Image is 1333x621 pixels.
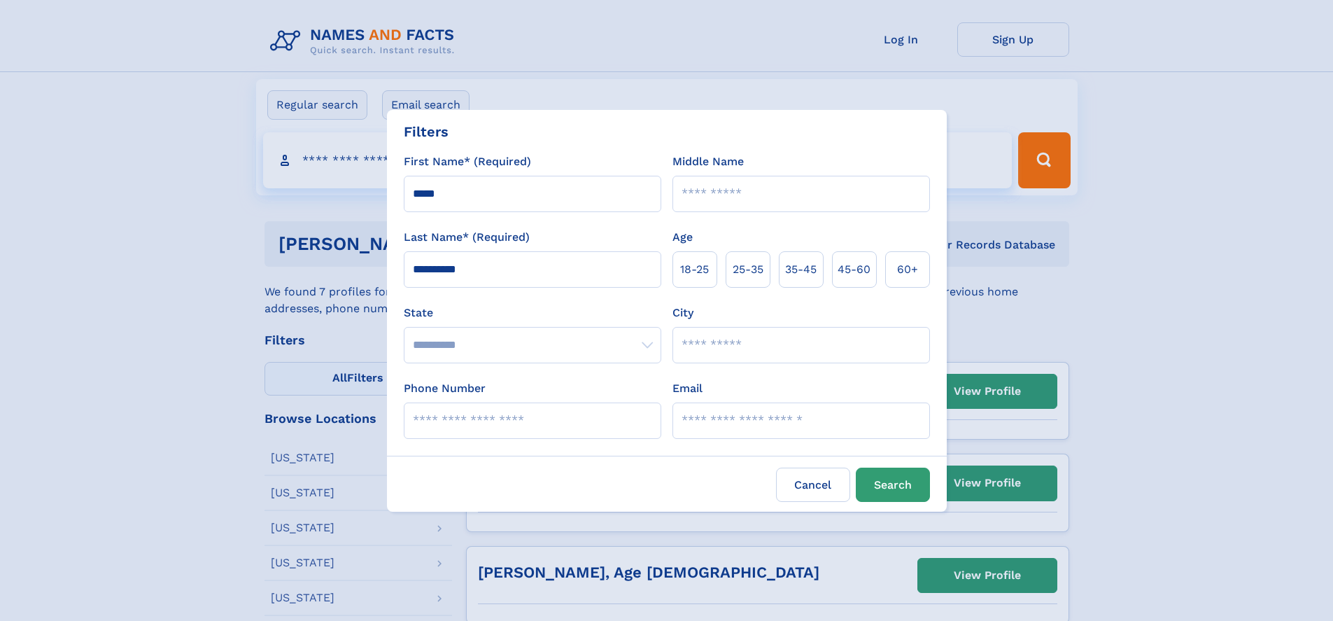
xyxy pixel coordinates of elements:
span: 18‑25 [680,261,709,278]
span: 60+ [897,261,918,278]
label: First Name* (Required) [404,153,531,170]
label: Age [672,229,693,246]
span: 35‑45 [785,261,817,278]
label: State [404,305,661,321]
button: Search [856,468,930,502]
label: Last Name* (Required) [404,229,530,246]
label: City [672,305,693,321]
span: 45‑60 [838,261,870,278]
label: Middle Name [672,153,744,170]
span: 25‑35 [733,261,763,278]
label: Phone Number [404,380,486,397]
div: Filters [404,121,449,142]
label: Cancel [776,468,850,502]
label: Email [672,380,703,397]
